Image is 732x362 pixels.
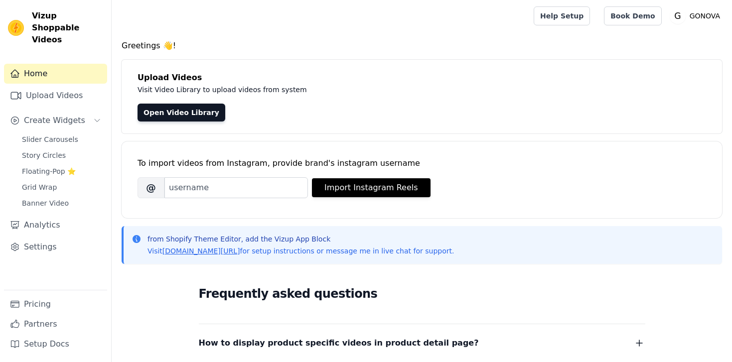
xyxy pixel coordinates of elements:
p: Visit Video Library to upload videos from system [138,84,584,96]
a: Home [4,64,107,84]
a: Slider Carousels [16,132,107,146]
a: Setup Docs [4,334,107,354]
span: Create Widgets [24,115,85,126]
a: Floating-Pop ⭐ [16,164,107,178]
span: Vizup Shoppable Videos [32,10,103,46]
a: Banner Video [16,196,107,210]
a: Book Demo [604,6,661,25]
span: Grid Wrap [22,182,57,192]
span: How to display product specific videos in product detail page? [199,336,479,350]
a: Analytics [4,215,107,235]
a: Open Video Library [138,104,225,121]
h2: Frequently asked questions [199,284,645,304]
a: Pricing [4,294,107,314]
span: Story Circles [22,150,66,160]
a: Upload Videos [4,86,107,106]
a: Grid Wrap [16,180,107,194]
span: @ [138,177,164,198]
a: Settings [4,237,107,257]
button: G GONOVA [670,7,724,25]
p: from Shopify Theme Editor, add the Vizup App Block [147,234,454,244]
a: Partners [4,314,107,334]
span: Slider Carousels [22,134,78,144]
span: Banner Video [22,198,69,208]
div: To import videos from Instagram, provide brand's instagram username [138,157,706,169]
input: username [164,177,308,198]
p: Visit for setup instructions or message me in live chat for support. [147,246,454,256]
img: Vizup [8,20,24,36]
button: Import Instagram Reels [312,178,431,197]
text: G [674,11,681,21]
button: How to display product specific videos in product detail page? [199,336,645,350]
a: Story Circles [16,148,107,162]
h4: Greetings 👋! [122,40,722,52]
h4: Upload Videos [138,72,706,84]
span: Floating-Pop ⭐ [22,166,76,176]
a: [DOMAIN_NAME][URL] [162,247,240,255]
a: Help Setup [534,6,590,25]
button: Create Widgets [4,111,107,130]
p: GONOVA [686,7,724,25]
